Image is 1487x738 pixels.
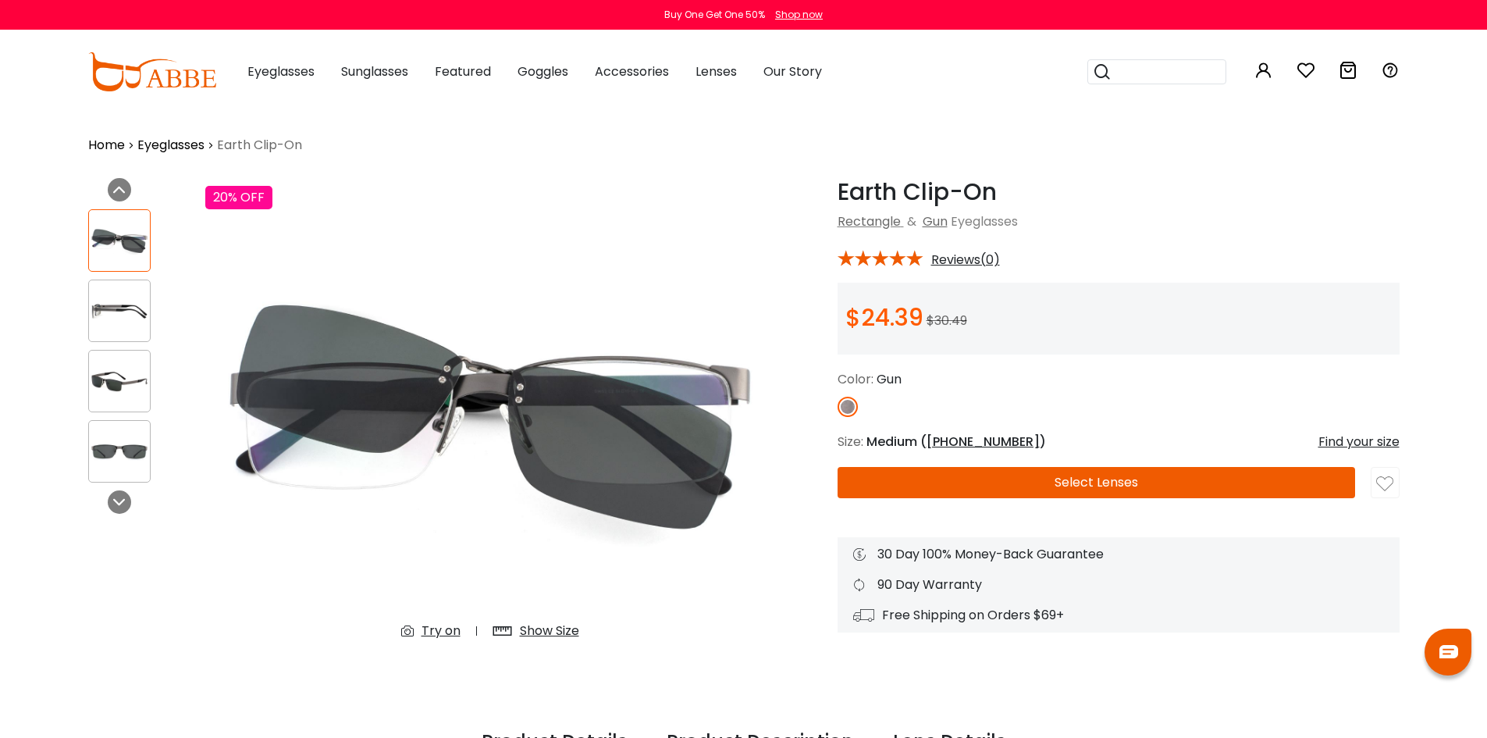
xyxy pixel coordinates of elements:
[520,622,579,640] div: Show Size
[89,366,150,397] img: Earth Clip-On Gun Metal Eyeglasses , NosePads Frames from ABBE Glasses
[435,62,491,80] span: Featured
[853,576,1384,594] div: 90 Day Warranty
[205,186,272,209] div: 20% OFF
[767,8,823,21] a: Shop now
[89,296,150,326] img: Earth Clip-On Gun Metal Eyeglasses , NosePads Frames from ABBE Glasses
[89,437,150,467] img: Earth Clip-On Gun Metal Eyeglasses , NosePads Frames from ABBE Glasses
[927,312,967,330] span: $30.49
[951,212,1018,230] span: Eyeglasses
[904,212,920,230] span: &
[205,178,775,653] img: Earth Clip-On Gun Metal Eyeglasses , NosePads Frames from ABBE Glasses
[247,62,315,80] span: Eyeglasses
[763,62,822,80] span: Our Story
[88,52,216,91] img: abbeglasses.com
[341,62,408,80] span: Sunglasses
[838,370,873,388] span: Color:
[923,212,948,230] a: Gun
[137,136,205,155] a: Eyeglasses
[664,8,765,22] div: Buy One Get One 50%
[775,8,823,22] div: Shop now
[853,545,1384,564] div: 30 Day 100% Money-Back Guarantee
[866,433,1046,451] span: Medium ( )
[845,301,923,334] span: $24.39
[1318,433,1400,451] div: Find your size
[695,62,737,80] span: Lenses
[838,467,1355,498] button: Select Lenses
[518,62,568,80] span: Goggles
[927,433,1040,451] span: [PHONE_NUMBER]
[422,622,461,640] div: Try on
[931,253,1000,267] span: Reviews(0)
[89,226,150,256] img: Earth Clip-On Gun Metal Eyeglasses , NosePads Frames from ABBE Glasses
[877,370,902,388] span: Gun
[1439,645,1458,658] img: chat
[1376,476,1393,493] img: like
[838,178,1400,206] h1: Earth Clip-On
[88,136,125,155] a: Home
[217,136,302,155] span: Earth Clip-On
[838,433,863,451] span: Size:
[853,606,1384,625] div: Free Shipping on Orders $69+
[595,62,669,80] span: Accessories
[838,212,901,230] a: Rectangle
